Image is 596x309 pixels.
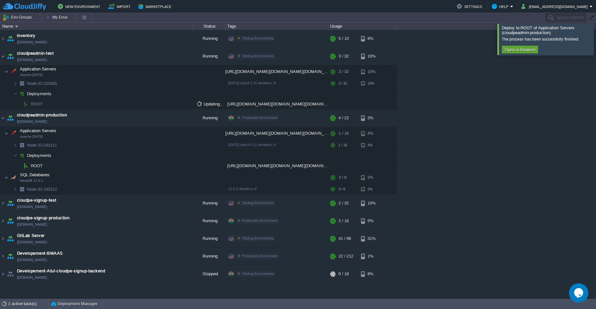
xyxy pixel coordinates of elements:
[17,140,26,150] img: AMDAwAAAACH5BAEAAAAALAAAAAABAAEAAAICRAEAOw==
[502,37,592,42] div: The process has been successfully finished.
[457,3,484,10] button: Settings
[339,65,349,78] div: 3 / 32
[6,248,15,265] img: AMDAwAAAACH5BAEAAAAALAAAAAABAAEAAAICRAEAOw==
[21,161,30,171] img: AMDAwAAAACH5BAEAAAAALAAAAAABAAEAAAICRAEAOw==
[14,184,17,194] img: AMDAwAAAACH5BAEAAAAALAAAAAABAAEAAAICRAEAOw==
[5,65,8,78] img: AMDAwAAAACH5BAEAAAAALAAAAAABAAEAAAICRAEAOw==
[17,215,69,221] span: cloudpe-signup-production
[194,23,225,30] div: Status
[14,140,17,150] img: AMDAwAAAACH5BAEAAAAALAAAAAABAAEAAAICRAEAOw==
[361,140,382,150] div: 4%
[242,236,274,240] span: Testing Envirnments
[339,171,347,184] div: 3 / 6
[361,230,382,247] div: 31%
[27,187,43,192] span: Node ID:
[242,219,277,223] span: Production Envirnment
[502,25,574,35] span: Deploy to ROOT of Application Servers (cloudpeadmin-production)
[17,184,26,194] img: AMDAwAAAACH5BAEAAAAALAAAAAABAAEAAAICRAEAOw==
[47,13,69,22] button: My Envs
[225,127,328,140] div: [URL][DOMAIN_NAME][DOMAIN_NAME][DOMAIN_NAME]
[197,101,224,106] span: Updating...
[20,73,43,77] span: Apache [DATE]
[6,30,15,47] img: AMDAwAAAACH5BAEAAAAALAAAAAABAAEAAAICRAEAOw==
[26,153,52,158] span: Deployments
[26,81,58,86] span: 220365
[17,50,54,57] a: cloudpeadmin-test
[6,48,15,65] img: AMDAwAAAACH5BAEAAAAALAAAAAABAAEAAAICRAEAOw==
[17,57,47,63] a: [DOMAIN_NAME]
[228,187,257,191] span: 12.0.2-almalinux-9
[361,212,382,230] div: 5%
[26,91,52,96] a: Deployments
[193,30,225,47] div: Running
[30,101,44,107] a: ROOT
[225,161,328,171] div: [URL][DOMAIN_NAME][DOMAIN_NAME][DOMAIN_NAME]
[339,48,349,65] div: 3 / 32
[361,127,382,140] div: 4%
[193,212,225,230] div: Running
[9,127,18,140] img: AMDAwAAAACH5BAEAAAAALAAAAAABAAEAAAICRAEAOw==
[569,283,590,303] iframe: chat widget
[339,30,349,47] div: 5 / 10
[9,65,18,78] img: AMDAwAAAACH5BAEAAAAALAAAAAABAAEAAAICRAEAOw==
[17,204,47,210] a: [DOMAIN_NAME]
[0,212,5,230] img: AMDAwAAAACH5BAEAAAAALAAAAAABAAEAAAICRAEAOw==
[17,221,47,228] a: [DOMAIN_NAME]
[361,30,382,47] div: 8%
[19,66,57,72] span: Application Servers
[225,99,328,109] div: [URL][DOMAIN_NAME][DOMAIN_NAME][DOMAIN_NAME]
[0,109,5,127] img: AMDAwAAAACH5BAEAAAAALAAAAAABAAEAAAICRAEAOw==
[193,248,225,265] div: Running
[19,172,50,177] span: SQL Databases
[17,239,47,245] a: [DOMAIN_NAME]
[361,184,382,194] div: 2%
[0,48,5,65] img: AMDAwAAAACH5BAEAAAAALAAAAAABAAEAAAICRAEAOw==
[138,3,173,10] button: Marketplace
[19,172,50,177] a: SQL DatabasesMariaDB 12.0.2
[17,39,47,45] a: [DOMAIN_NAME]
[17,268,105,274] a: Developement-Atul-cloudpe-signup-backend
[492,3,510,10] button: Help
[242,36,274,40] span: Testing Envirnments
[503,47,537,52] button: Open in Browser
[339,212,349,230] div: 2 / 16
[17,112,67,118] span: cloudpeadmin-production
[361,195,382,212] div: 10%
[242,54,274,58] span: Testing Envirnments
[193,265,225,283] div: Stopped
[20,135,43,139] span: Apache [DATE]
[26,186,58,192] span: 243212
[339,195,349,212] div: 2 / 32
[26,142,58,148] span: 243211
[17,150,26,160] img: AMDAwAAAACH5BAEAAAAALAAAAAABAAEAAAICRAEAOw==
[19,128,57,133] a: Application ServersApache [DATE]
[361,78,382,88] div: 10%
[17,99,21,109] img: AMDAwAAAACH5BAEAAAAALAAAAAABAAEAAAICRAEAOw==
[19,67,57,71] a: Application ServersApache [DATE]
[27,81,43,86] span: Node ID:
[20,179,43,183] span: MariaDB 12.0.2
[339,78,347,88] div: 3 / 32
[26,142,58,148] a: Node ID:243211
[17,197,57,204] a: cloudpe-signup-test
[193,109,225,127] div: Running
[2,3,46,11] img: CloudJiffy
[193,195,225,212] div: Running
[361,65,382,78] div: 10%
[58,3,102,10] button: New Environment
[361,265,382,283] div: 8%
[0,265,5,283] img: AMDAwAAAACH5BAEAAAAALAAAAAABAAEAAAICRAEAOw==
[361,48,382,65] div: 10%
[242,201,274,205] span: Testing Envirnments
[226,23,328,30] div: Tags
[14,150,17,160] img: AMDAwAAAACH5BAEAAAAALAAAAAABAAEAAAICRAEAOw==
[228,143,276,147] span: [DATE]-php-8.4.11-almalinux-9
[5,127,8,140] img: AMDAwAAAACH5BAEAAAAALAAAAAABAAEAAAICRAEAOw==
[30,163,44,168] a: ROOT
[9,171,18,184] img: AMDAwAAAACH5BAEAAAAALAAAAAABAAEAAAICRAEAOw==
[1,23,193,30] div: Name
[339,265,349,283] div: 0 / 18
